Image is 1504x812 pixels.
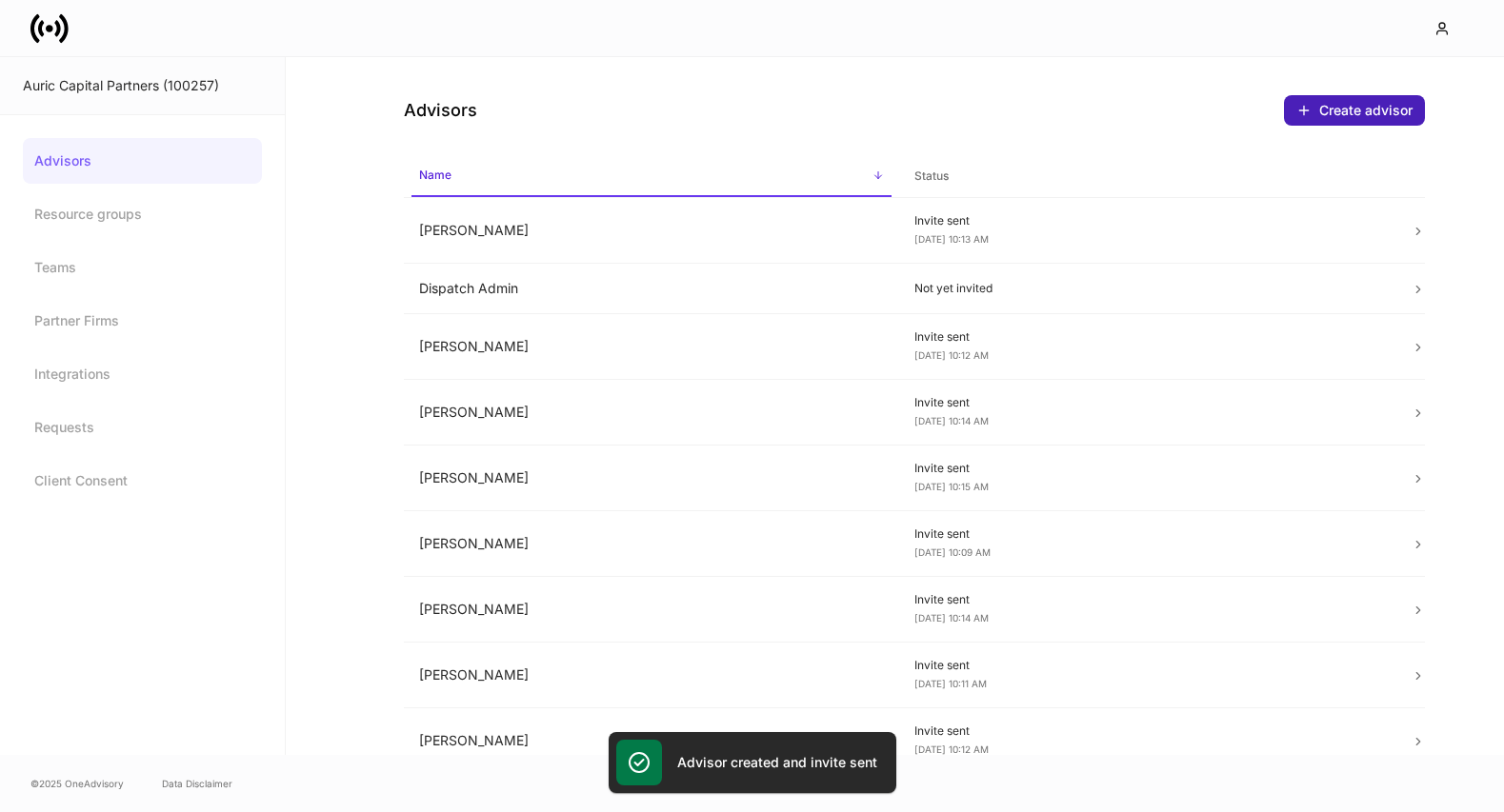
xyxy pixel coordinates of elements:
[23,458,262,504] a: Client Consent
[404,99,477,122] h4: Advisors
[404,577,900,643] td: [PERSON_NAME]
[23,191,262,237] a: Resource groups
[404,708,900,774] td: [PERSON_NAME]
[914,743,989,755] span: [DATE] 10:12 AM
[914,461,1380,476] p: Invite sent
[404,446,900,511] td: [PERSON_NAME]
[907,157,1388,196] span: Status
[914,678,987,689] span: [DATE] 10:11 AM
[914,329,1380,345] p: Invite sent
[30,776,124,791] span: © 2025 OneAdvisory
[23,76,262,95] div: Auric Capital Partners (100257)
[404,264,900,314] td: Dispatch Admin
[404,198,900,264] td: [PERSON_NAME]
[23,245,262,290] a: Teams
[914,723,1380,739] p: Invite sent
[914,395,1380,410] p: Invite sent
[914,546,991,558] span: [DATE] 10:09 AM
[23,351,262,397] a: Integrations
[162,776,232,791] a: Data Disclaimer
[404,314,900,380] td: [PERSON_NAME]
[914,213,1380,228] p: Invite sent
[914,233,989,245] span: [DATE] 10:13 AM
[914,167,949,185] h6: Status
[914,592,1380,607] p: Invite sent
[23,138,262,184] a: Advisors
[404,643,900,708] td: [PERSON_NAME]
[23,298,262,344] a: Partner Firms
[677,753,877,772] h5: Advisor created and invite sent
[914,526,1380,542] p: Invite sent
[1319,101,1413,120] div: Create advisor
[914,612,989,624] span: [DATE] 10:14 AM
[914,281,1380,296] p: Not yet invited
[914,481,989,492] span: [DATE] 10:15 AM
[23,405,262,450] a: Requests
[1284,95,1425,126] button: Create advisor
[914,658,1380,673] p: Invite sent
[914,349,989,361] span: [DATE] 10:12 AM
[914,415,989,426] span: [DATE] 10:14 AM
[404,511,900,577] td: [PERSON_NAME]
[404,380,900,446] td: [PERSON_NAME]
[411,156,892,197] span: Name
[419,166,451,184] h6: Name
